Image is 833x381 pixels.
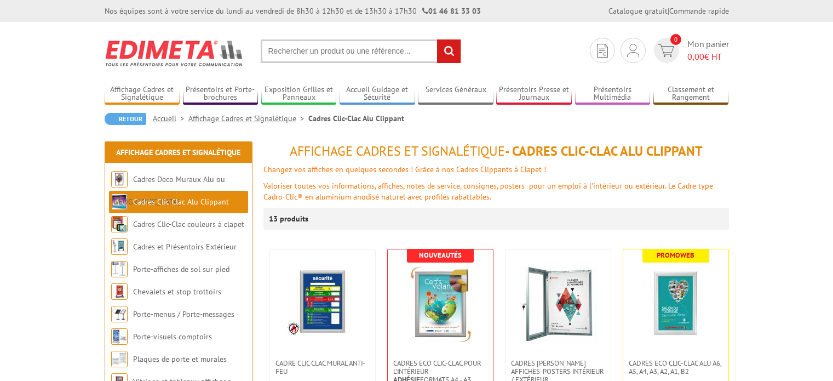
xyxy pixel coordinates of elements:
input: rechercher [437,39,461,63]
b: Nouveautés [419,251,462,260]
a: Présentoirs Multimédia [575,85,651,103]
a: Accueil Guidage et Sécurité [340,85,415,103]
a: devis rapide 0 Mon panier 0,00€ HT [651,38,729,63]
a: Classement et Rangement [653,85,729,103]
img: Cadres Eco Clic-Clac pour l'intérieur - <strong>Adhésif</strong> formats A4 - A3 [402,266,479,343]
a: Accueil [153,113,188,123]
span: Cadres Eco Clic-Clac alu A6, A5, A4, A3, A2, A1, B2 [629,359,723,376]
a: Affichage Cadres et Signalétique [105,85,180,103]
img: devis rapide [627,44,639,57]
img: Cadres vitrines affiches-posters intérieur / extérieur [520,266,596,343]
img: Chevalets et stop trottoirs [111,283,128,300]
span: 0,00 [687,51,704,62]
a: Affichage Cadres et Signalétique [116,147,240,157]
a: Cadres Eco Clic-Clac alu A6, A5, A4, A3, A2, A1, B2 [623,359,728,376]
a: Retour [105,113,146,125]
img: Cadres Eco Clic-Clac alu A6, A5, A4, A3, A2, A1, B2 [637,266,714,343]
a: Présentoirs et Porte-brochures [183,85,258,103]
div: | [608,5,729,16]
a: Affichage Cadres et Signalétique [188,113,308,123]
font: Changez vos affiches en quelques secondes ! Grâce à nos Cadres Clippants à Clapet ! [263,164,546,174]
p: 13 produits [269,208,310,230]
img: Cadres et Présentoirs Extérieur [111,238,128,255]
a: Présentoirs Presse et Journaux [496,85,572,103]
img: Edimeta [105,33,244,73]
a: Cadres Clic-Clac couleurs à clapet [133,219,244,229]
span: Affichage Cadres et Signalétique [290,143,505,160]
img: devis rapide [597,44,608,58]
a: Exposition Grilles et Panneaux [261,85,337,103]
img: Cadres Deco Muraux Alu ou Bois [111,171,128,187]
img: devis rapide [658,44,674,57]
a: Plaques de porte et murales [133,354,227,364]
a: Cadres et Présentoirs Extérieur [133,242,237,252]
a: Commande rapide [669,6,729,16]
b: Promoweb [657,251,694,260]
input: Rechercher un produit ou une référence... [261,39,461,63]
font: Valoriser toutes vos informations, affiches, notes de service, consignes, posters pour un emploi ... [263,181,713,202]
span: 0 [670,34,681,45]
a: Porte-menus / Porte-messages [133,309,234,319]
span: € HT [687,50,729,63]
img: Porte-visuels comptoirs [111,328,128,345]
li: Cadres Clic-Clac Alu Clippant [308,113,404,124]
a: Chevalets et stop trottoirs [133,287,221,297]
img: Porte-menus / Porte-messages [111,306,128,322]
span: Mon panier [687,38,729,63]
a: Cadre CLIC CLAC Mural ANTI-FEU [270,359,375,376]
h1: - Cadres Clic-Clac Alu Clippant [263,144,729,158]
a: Porte-visuels comptoirs [133,332,212,342]
a: Cadres Clic-Clac Alu Clippant [133,197,229,207]
a: Catalogue gratuit [608,6,668,16]
img: Plaques de porte et murales [111,351,128,367]
strong: 01 46 81 33 03 [422,6,481,16]
img: Cadre CLIC CLAC Mural ANTI-FEU [287,266,358,337]
span: Cadre CLIC CLAC Mural ANTI-FEU [275,359,370,376]
a: Services Généraux [418,85,493,103]
img: Cadres Clic-Clac couleurs à clapet [111,216,128,232]
img: Porte-affiches de sol sur pied [111,261,128,277]
a: Porte-affiches de sol sur pied [133,264,229,274]
div: Nos équipes sont à votre service du lundi au vendredi de 8h30 à 12h30 et de 13h30 à 17h30 [105,5,481,16]
a: Cadres Deco Muraux Alu ou [GEOGRAPHIC_DATA] [111,174,225,207]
